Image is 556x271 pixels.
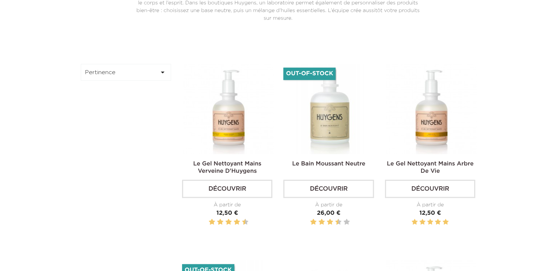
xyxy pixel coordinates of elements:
[241,218,242,227] label: 9
[283,180,374,198] a: Découvrir
[182,201,272,209] div: À partir de
[210,218,214,227] label: 2
[325,218,326,227] label: 5
[227,218,230,227] label: 6
[219,218,222,227] label: 4
[419,210,441,216] span: 12,50 €
[224,218,225,227] label: 5
[385,201,475,209] div: À partir de
[216,218,217,227] label: 3
[317,210,341,216] span: 26,00 €
[345,218,348,227] label: 10
[193,161,261,174] a: Le Gel Nettoyant Mains Verveine D'Huygens
[235,218,239,227] label: 8
[232,218,234,227] label: 7
[387,161,473,174] a: Le Gel Nettoyant Mains Arbre De Vie
[427,218,433,227] label: 3
[385,180,475,198] a: Découvrir
[285,64,375,154] img: LE BAIN MOUSSANT 500ml neutre
[216,210,238,216] span: 12,50 €
[311,218,315,227] label: 2
[158,68,167,77] i: 
[334,218,335,227] label: 7
[328,218,332,227] label: 6
[283,201,374,209] div: À partir de
[337,218,340,227] label: 8
[207,218,208,227] label: 1
[184,64,274,154] img: Le Gel Nettoyant Mains Verveine D'Huygens
[320,218,324,227] label: 4
[292,161,365,167] a: Le Bain Moussant Neutre
[309,218,310,227] label: 1
[283,68,336,80] li: Out-of-Stock
[81,64,171,81] button: Pertinence
[443,218,449,227] label: 5
[182,180,272,198] a: Découvrir
[342,218,343,227] label: 9
[317,218,318,227] label: 3
[419,218,425,227] label: 2
[386,64,477,154] img: Le Gel Nettoyant Mains Arbre De Vie
[243,218,247,227] label: 10
[435,218,441,227] label: 4
[412,218,417,227] label: 1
